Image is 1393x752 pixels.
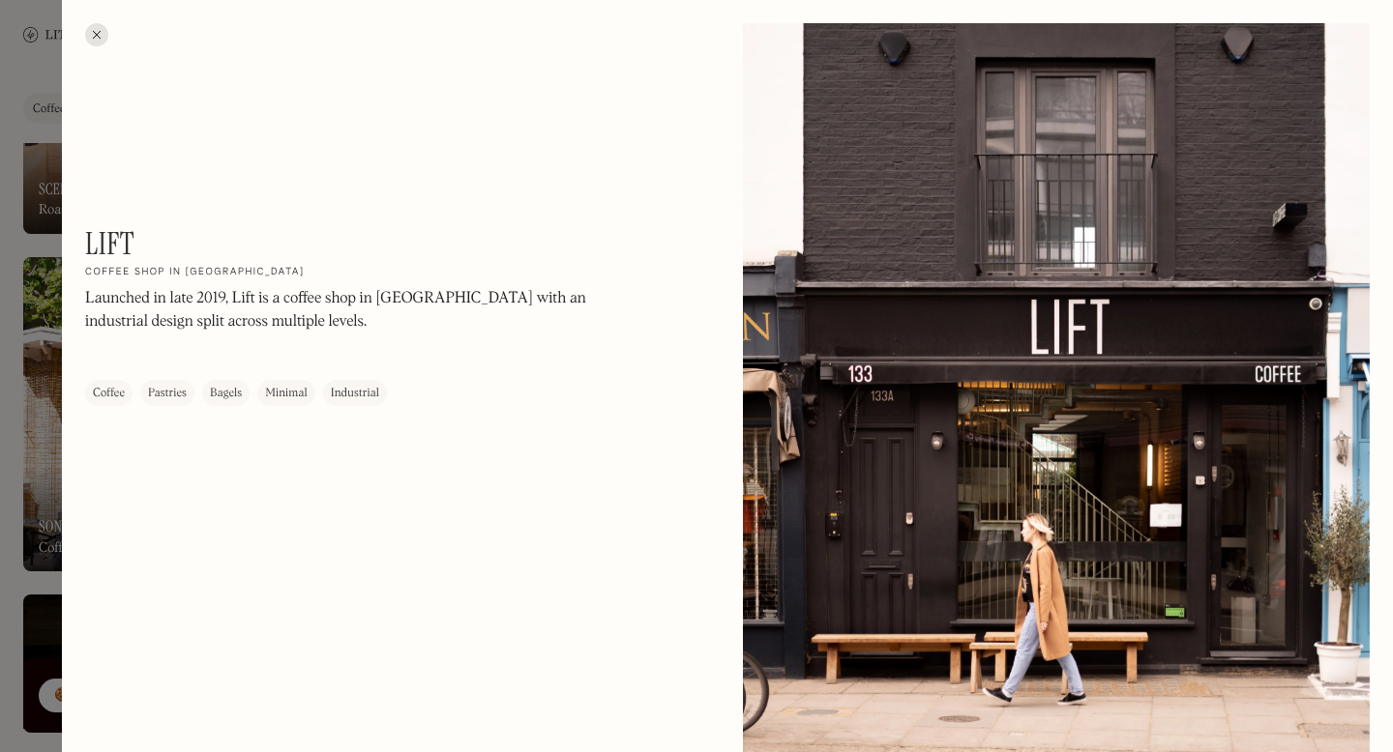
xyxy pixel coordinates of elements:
[210,385,242,404] div: Bagels
[148,385,187,404] div: Pastries
[85,267,305,280] h2: Coffee shop in [GEOGRAPHIC_DATA]
[265,385,308,404] div: Minimal
[85,344,608,367] p: ‍
[85,288,608,334] p: Launched in late 2019, Lift is a coffee shop in [GEOGRAPHIC_DATA] with an industrial design split...
[331,385,379,404] div: Industrial
[93,385,125,404] div: Coffee
[85,225,134,262] h1: Lift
